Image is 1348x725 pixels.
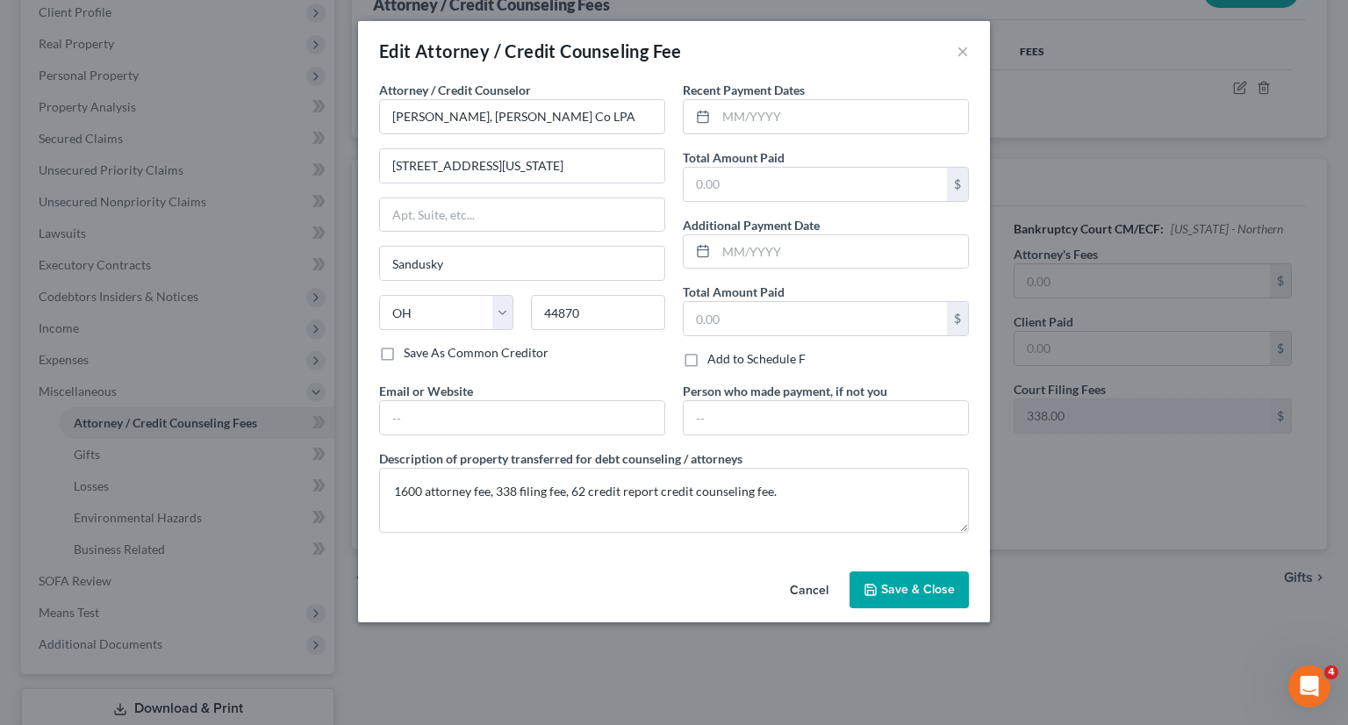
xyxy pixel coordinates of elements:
[683,148,785,167] label: Total Amount Paid
[684,302,947,335] input: 0.00
[379,99,665,134] input: Search creditor by name...
[957,40,969,61] button: ×
[683,216,820,234] label: Additional Payment Date
[947,302,968,335] div: $
[707,350,806,368] label: Add to Schedule F
[380,401,664,434] input: --
[415,40,682,61] span: Attorney / Credit Counseling Fee
[531,295,665,330] input: Enter zip...
[683,81,805,99] label: Recent Payment Dates
[683,382,887,400] label: Person who made payment, if not you
[380,149,664,183] input: Enter address...
[683,283,785,301] label: Total Amount Paid
[379,83,531,97] span: Attorney / Credit Counselor
[716,100,968,133] input: MM/YYYY
[776,573,842,608] button: Cancel
[379,449,742,468] label: Description of property transferred for debt counseling / attorneys
[380,247,664,280] input: Enter city...
[850,571,969,608] button: Save & Close
[881,582,955,597] span: Save & Close
[1324,665,1338,679] span: 4
[1288,665,1330,707] iframe: Intercom live chat
[379,382,473,400] label: Email or Website
[404,344,549,362] label: Save As Common Creditor
[379,40,412,61] span: Edit
[380,198,664,232] input: Apt, Suite, etc...
[684,168,947,201] input: 0.00
[684,401,968,434] input: --
[947,168,968,201] div: $
[716,235,968,269] input: MM/YYYY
